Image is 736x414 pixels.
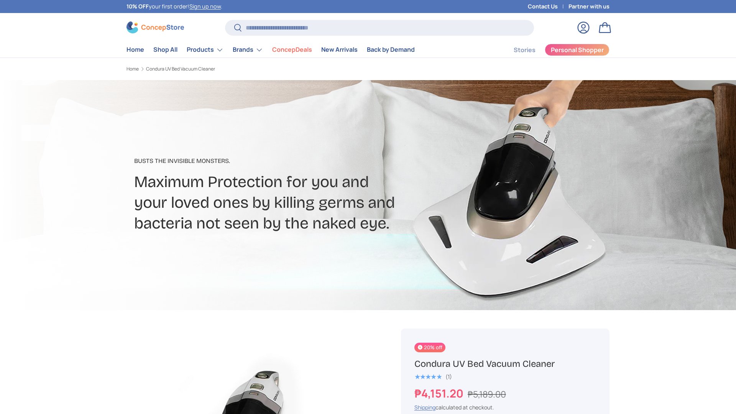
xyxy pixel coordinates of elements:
[272,42,312,57] a: ConcepDeals
[445,374,452,379] div: (1)
[414,403,596,411] div: calculated at checkout.
[189,3,221,10] a: Sign up now
[187,42,223,58] a: Products
[468,388,506,400] s: ₱5,189.00
[414,372,452,380] a: 5.0 out of 5.0 stars (1)
[545,44,609,56] a: Personal Shopper
[127,2,222,11] p: your first order! .
[127,67,139,71] a: Home
[127,42,144,57] a: Home
[414,404,435,411] a: Shipping
[153,42,177,57] a: Shop All
[134,172,429,234] h2: Maximum Protection for you and your loved ones by killing germs and bacteria not seen by the nake...
[414,386,465,401] strong: ₱4,151.20
[127,3,149,10] strong: 10% OFF
[127,21,184,33] img: ConcepStore
[514,43,536,58] a: Stories
[414,373,442,380] div: 5.0 out of 5.0 stars
[146,67,215,71] a: Condura UV Bed Vacuum Cleaner
[568,2,609,11] a: Partner with us
[528,2,568,11] a: Contact Us
[414,343,445,352] span: 20% off
[321,42,358,57] a: New Arrivals
[134,156,429,166] p: Busts The Invisible Monsters​.
[495,42,609,58] nav: Secondary
[127,66,383,72] nav: Breadcrumbs
[414,358,596,370] h1: Condura UV Bed Vacuum Cleaner
[182,42,228,58] summary: Products
[551,47,604,53] span: Personal Shopper
[228,42,268,58] summary: Brands
[233,42,263,58] a: Brands
[127,42,415,58] nav: Primary
[414,373,442,381] span: ★★★★★
[367,42,415,57] a: Back by Demand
